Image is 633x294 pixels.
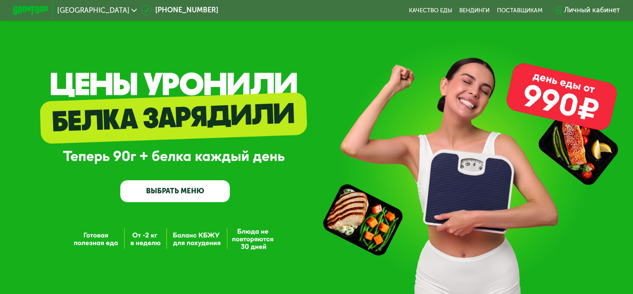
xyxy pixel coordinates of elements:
div: Личный кабинет [564,5,620,15]
a: Качество еды [409,7,452,14]
span: [GEOGRAPHIC_DATA] [57,7,130,14]
div: поставщикам [497,7,543,14]
a: ВЫБРАТЬ МЕНЮ [120,180,230,202]
a: [PHONE_NUMBER] [141,5,219,15]
a: Вендинги [459,7,490,14]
